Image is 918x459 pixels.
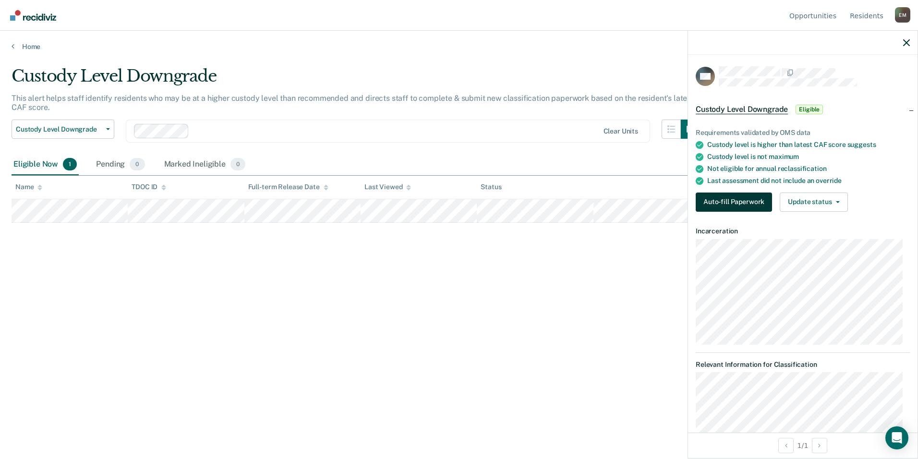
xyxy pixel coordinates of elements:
span: maximum [769,153,799,160]
div: E M [895,7,910,23]
div: Marked Ineligible [162,154,248,175]
div: Full-term Release Date [248,183,328,191]
img: Recidiviz [10,10,56,21]
span: Eligible [796,105,823,114]
div: Custody level is not [707,153,910,161]
dt: Relevant Information for Classification [696,361,910,369]
span: 1 [63,158,77,170]
div: Open Intercom Messenger [885,426,908,449]
span: reclassification [778,165,827,172]
span: 0 [130,158,145,170]
div: TDOC ID [132,183,166,191]
span: Custody Level Downgrade [16,125,102,133]
button: Profile dropdown button [895,7,910,23]
button: Update status [780,193,847,212]
span: Custody Level Downgrade [696,105,788,114]
button: Previous Opportunity [778,438,794,453]
div: Status [481,183,501,191]
div: Not eligible for annual [707,165,910,173]
div: Eligible Now [12,154,79,175]
div: Requirements validated by OMS data [696,129,910,137]
div: Custody level is higher than latest CAF score [707,141,910,149]
a: Home [12,42,906,51]
div: Last assessment did not include an [707,177,910,185]
span: override [816,177,842,184]
dt: Incarceration [696,227,910,235]
div: Name [15,183,42,191]
div: Custody Level DowngradeEligible [688,94,918,125]
span: suggests [847,141,876,148]
div: Custody Level Downgrade [12,66,700,94]
p: This alert helps staff identify residents who may be at a higher custody level than recommended a... [12,94,694,112]
span: 0 [230,158,245,170]
div: Last Viewed [364,183,411,191]
button: Auto-fill Paperwork [696,193,772,212]
a: Navigate to form link [696,193,776,212]
div: Clear units [604,127,639,135]
button: Next Opportunity [812,438,827,453]
div: Pending [94,154,146,175]
div: 1 / 1 [688,433,918,458]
